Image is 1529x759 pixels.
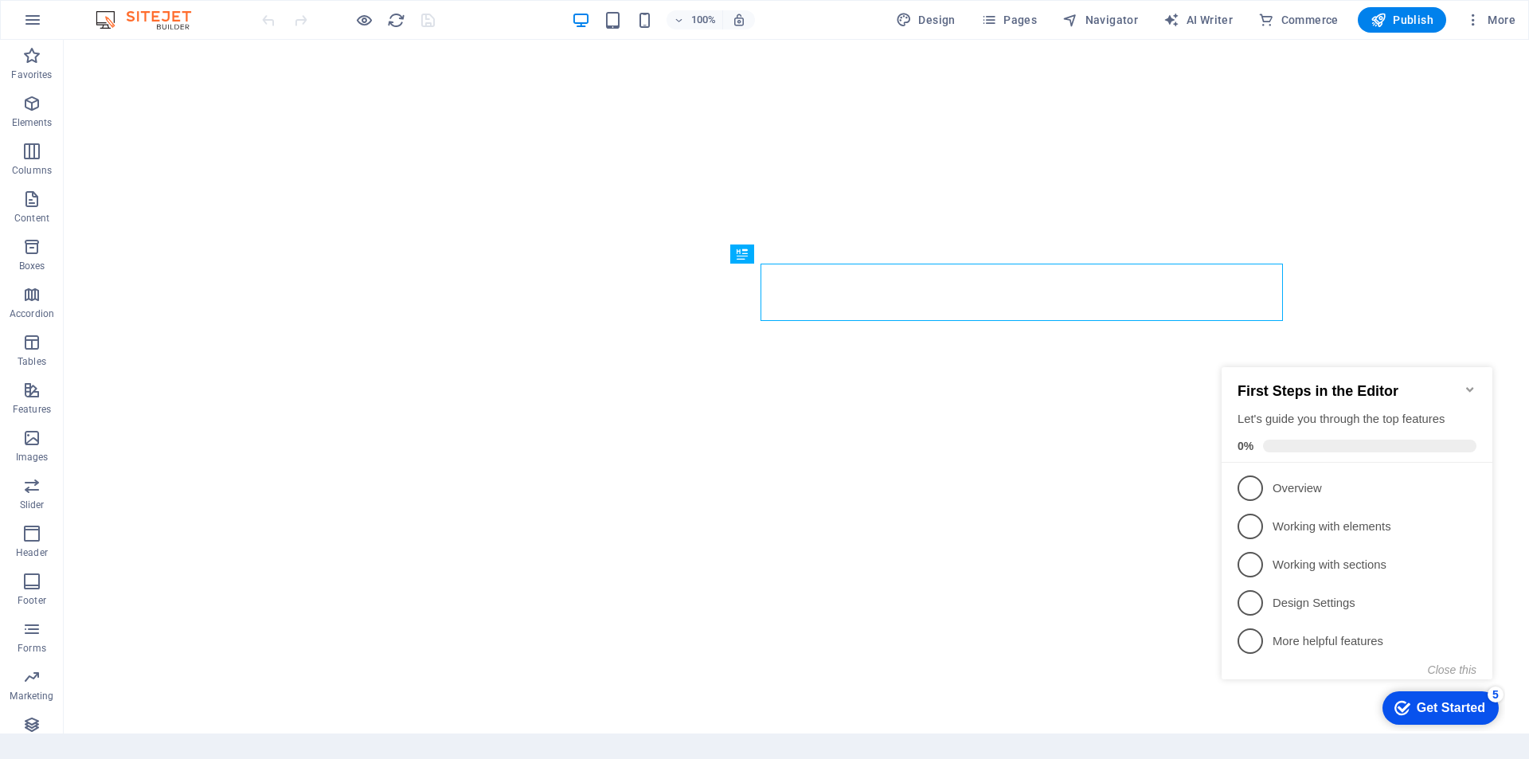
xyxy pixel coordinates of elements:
li: More helpful features [6,278,277,316]
p: Tables [18,355,46,368]
p: More helpful features [57,289,248,306]
div: Minimize checklist [248,39,261,52]
div: Get Started 5 items remaining, 0% complete [167,347,284,381]
button: AI Writer [1157,7,1239,33]
p: Content [14,212,49,225]
li: Working with sections [6,201,277,240]
p: Design Settings [57,251,248,268]
button: Commerce [1252,7,1345,33]
p: Columns [12,164,52,177]
button: Navigator [1056,7,1144,33]
p: Boxes [19,260,45,272]
button: Design [890,7,962,33]
button: reload [386,10,405,29]
p: Images [16,451,49,464]
h6: 100% [690,10,716,29]
div: 5 [272,342,288,358]
span: Design [896,12,956,28]
button: More [1459,7,1522,33]
span: More [1465,12,1515,28]
i: On resize automatically adjust zoom level to fit chosen device. [732,13,746,27]
button: Click here to leave preview mode and continue editing [354,10,373,29]
p: Working with sections [57,213,248,229]
li: Design Settings [6,240,277,278]
li: Overview [6,125,277,163]
p: Header [16,546,48,559]
button: Publish [1358,7,1446,33]
div: Design (Ctrl+Alt+Y) [890,7,962,33]
span: 0% [22,96,48,108]
h2: First Steps in the Editor [22,39,261,56]
p: Favorites [11,68,52,81]
p: Elements [12,116,53,129]
span: Commerce [1258,12,1339,28]
p: Marketing [10,690,53,702]
p: Working with elements [57,174,248,191]
span: Pages [981,12,1037,28]
p: Footer [18,594,46,607]
div: Let's guide you through the top features [22,67,261,84]
div: Get Started [201,357,270,371]
span: Publish [1371,12,1433,28]
button: Pages [975,7,1043,33]
span: Navigator [1062,12,1138,28]
button: 100% [667,10,723,29]
p: Forms [18,642,46,655]
img: Editor Logo [92,10,211,29]
p: Accordion [10,307,54,320]
span: AI Writer [1163,12,1233,28]
p: Features [13,403,51,416]
i: Reload page [387,11,405,29]
button: Close this [213,319,261,332]
p: Overview [57,136,248,153]
p: Slider [20,499,45,511]
li: Working with elements [6,163,277,201]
